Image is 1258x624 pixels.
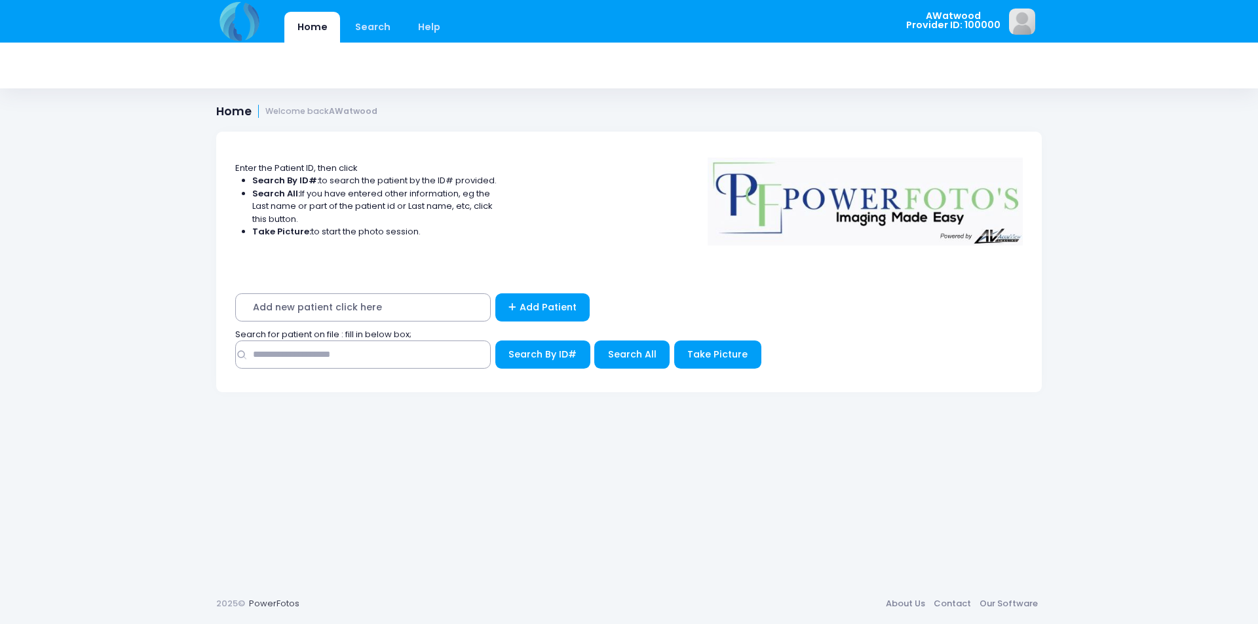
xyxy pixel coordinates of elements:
[929,592,975,615] a: Contact
[608,348,657,361] span: Search All
[252,174,319,187] strong: Search By ID#:
[216,105,377,119] h1: Home
[687,348,748,361] span: Take Picture
[235,293,491,321] span: Add new patient click here
[252,187,300,200] strong: Search All:
[249,597,299,610] a: PowerFotos
[329,105,377,117] strong: AWatwood
[235,328,411,340] span: Search for patient on file : fill in below box;
[906,11,1001,30] span: AWatwood Provider ID: 100000
[252,174,497,187] li: to search the patient by the ID# provided.
[252,225,311,238] strong: Take Picture:
[975,592,1042,615] a: Our Software
[702,149,1029,246] img: Logo
[342,12,403,43] a: Search
[881,592,929,615] a: About Us
[235,162,358,174] span: Enter the Patient ID, then click
[216,597,245,610] span: 2025©
[252,187,497,226] li: If you have entered other information, eg the Last name or part of the patient id or Last name, e...
[594,340,670,369] button: Search All
[674,340,761,369] button: Take Picture
[284,12,340,43] a: Home
[1009,9,1035,35] img: image
[508,348,577,361] span: Search By ID#
[495,293,590,321] a: Add Patient
[406,12,453,43] a: Help
[265,107,377,117] small: Welcome back
[252,225,497,238] li: to start the photo session.
[495,340,590,369] button: Search By ID#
